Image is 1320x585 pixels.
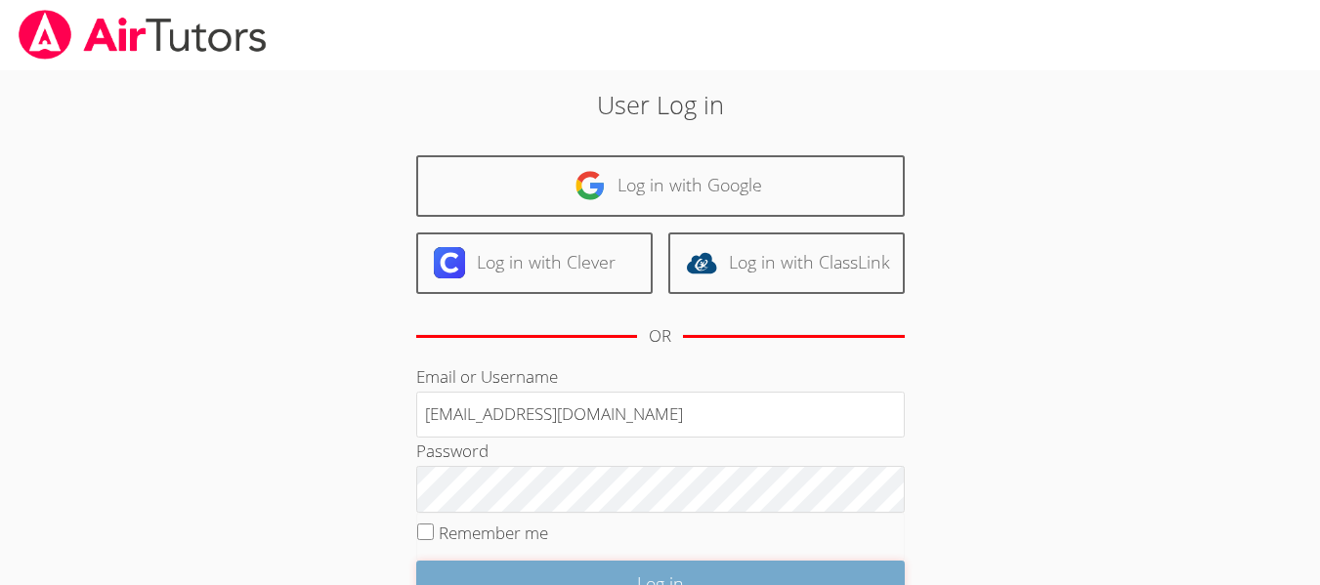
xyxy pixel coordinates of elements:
[686,247,717,278] img: classlink-logo-d6bb404cc1216ec64c9a2012d9dc4662098be43eaf13dc465df04b49fa7ab582.svg
[416,155,905,217] a: Log in with Google
[439,522,548,544] label: Remember me
[575,170,606,201] img: google-logo-50288ca7cdecda66e5e0955fdab243c47b7ad437acaf1139b6f446037453330a.svg
[416,365,558,388] label: Email or Username
[17,10,269,60] img: airtutors_banner-c4298cdbf04f3fff15de1276eac7730deb9818008684d7c2e4769d2f7ddbe033.png
[668,232,905,294] a: Log in with ClassLink
[434,247,465,278] img: clever-logo-6eab21bc6e7a338710f1a6ff85c0baf02591cd810cc4098c63d3a4b26e2feb20.svg
[416,439,489,462] label: Password
[649,322,671,351] div: OR
[304,86,1017,123] h2: User Log in
[416,232,653,294] a: Log in with Clever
